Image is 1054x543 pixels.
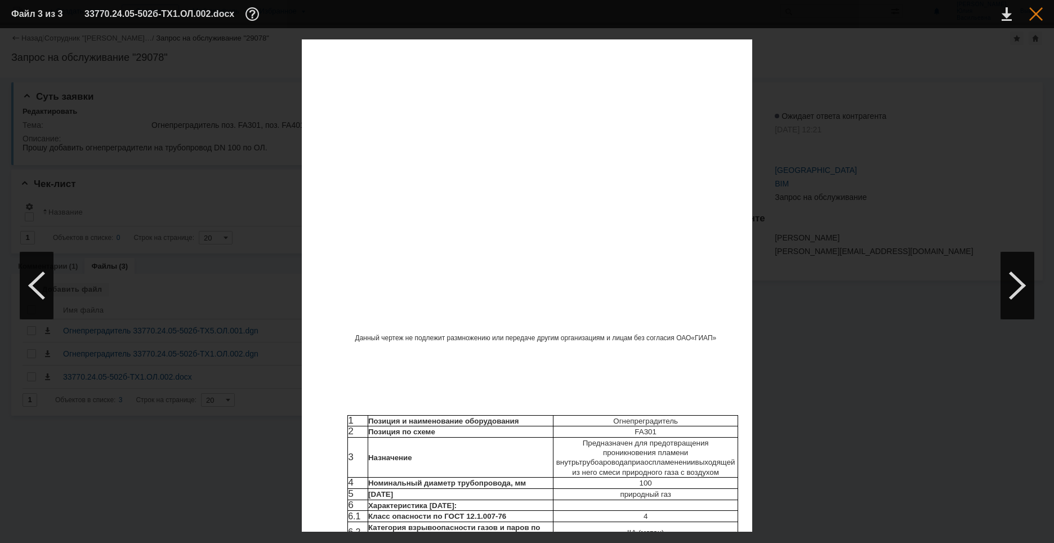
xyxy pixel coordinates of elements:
span: Номинальный диаметр трубопровода, мм [368,479,526,487]
span: Позиция по схеме [368,428,435,436]
span: Огнепреградитель [613,417,678,425]
div: Файл 3 из 3 [11,10,68,19]
span: Данный чертеж не подлежит размножению или передаче другим организациям и лицам без согласия ОАО [355,334,691,342]
span: 1 [348,415,354,426]
span: аоспламенении [640,458,695,466]
span: 6.1 [348,511,360,521]
span: выходящей из него смеси природного газа с воздухом [572,458,735,476]
span: при [628,458,640,466]
span: 6.2 [348,527,360,537]
span: А (метан) [631,528,664,537]
span: природный газ [620,490,671,499]
span: 4 [644,512,647,520]
span: [DATE] [368,490,393,499]
span: 3 [348,451,354,462]
div: Следующий файл [1001,252,1034,319]
span: 5 [348,488,354,499]
span: FA301 [635,428,656,436]
div: Дополнительная информация о файле (F11) [245,7,262,21]
div: Скачать файл [1002,7,1012,21]
span: Предназначен для предотвращения проникновения пламени внутрь [556,439,709,467]
span: « [691,334,695,342]
div: Закрыть окно (Esc) [1029,7,1043,21]
span: ГИАП [695,334,713,342]
span: Позиция и наименование оборудования [368,417,519,425]
span: 6 [348,499,354,510]
span: Назначение [368,453,412,462]
span: 2 [348,425,354,437]
div: Предыдущий файл [20,252,53,319]
span: 4 [348,477,354,488]
span: Категория взрывоопасности газов и паров по ГОСТ 31610.20-1-2020 [368,523,541,541]
span: Характеристика [DATE]: [368,501,457,510]
span: » [713,334,717,342]
span: 100 [640,479,652,487]
span: II [627,528,631,537]
span: Класс опасности по ГОСТ 12.1.007-76 [368,512,506,520]
span: трубоаровода [579,458,628,466]
div: 33770.24.05-502б-ТХ1.ОЛ.002.docx [84,7,262,21]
